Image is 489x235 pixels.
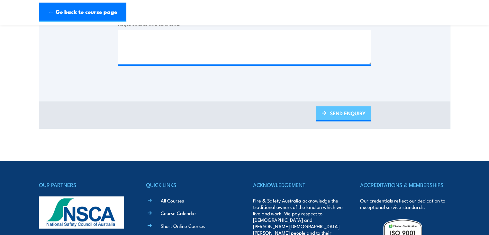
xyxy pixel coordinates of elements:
img: nsca-logo-footer [39,196,124,229]
h4: OUR PARTNERS [39,180,129,189]
a: Short Online Courses [161,222,205,229]
h4: QUICK LINKS [146,180,236,189]
h4: ACCREDITATIONS & MEMBERSHIPS [360,180,450,189]
a: All Courses [161,197,184,204]
a: SEND ENQUIRY [316,106,371,121]
p: Our credentials reflect our dedication to exceptional service standards. [360,197,450,210]
a: ← Go back to course page [39,3,126,22]
a: Course Calendar [161,210,196,216]
h4: ACKNOWLEDGEMENT [253,180,343,189]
